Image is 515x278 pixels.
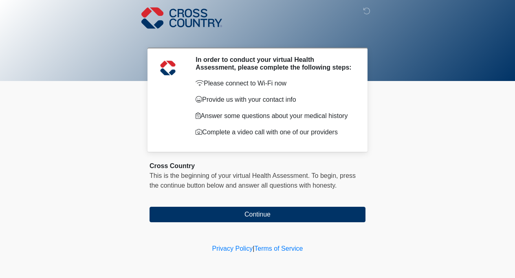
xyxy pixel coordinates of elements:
[253,245,254,252] a: |
[196,127,353,137] p: Complete a video call with one of our providers
[312,172,340,179] span: To begin,
[196,79,353,88] p: Please connect to Wi-Fi now
[150,172,356,189] span: press the continue button below and answer all questions with honesty.
[150,161,365,171] div: Cross Country
[141,6,222,30] img: Cross Country Logo
[143,29,372,44] h1: ‎ ‎ ‎
[212,245,253,252] a: Privacy Policy
[196,111,353,121] p: Answer some questions about your medical history
[150,172,310,179] span: This is the beginning of your virtual Health Assessment.
[196,95,353,105] p: Provide us with your contact info
[156,56,180,80] img: Agent Avatar
[254,245,303,252] a: Terms of Service
[196,56,353,71] h2: In order to conduct your virtual Health Assessment, please complete the following steps:
[150,207,365,222] button: Continue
